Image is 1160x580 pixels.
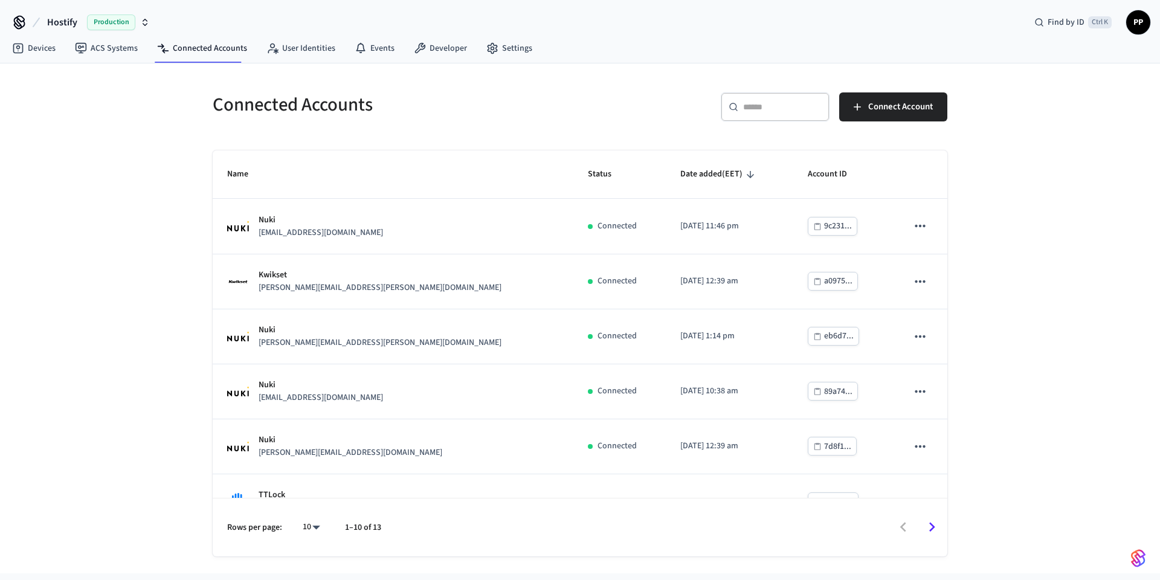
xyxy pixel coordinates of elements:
[259,214,383,227] p: Nuki
[227,521,282,534] p: Rows per page:
[680,385,778,398] p: [DATE] 10:38 am
[808,437,857,456] button: 7d8f1...
[680,165,758,184] span: Date added(EET)
[680,440,778,453] p: [DATE] 12:39 am
[227,165,264,184] span: Name
[259,446,442,459] p: [PERSON_NAME][EMAIL_ADDRESS][DOMAIN_NAME]
[868,99,933,115] span: Connect Account
[598,330,637,343] p: Connected
[227,387,249,396] img: Nuki Logo, Square
[808,217,857,236] button: 9c231...
[1048,16,1084,28] span: Find by ID
[259,337,501,349] p: [PERSON_NAME][EMAIL_ADDRESS][PERSON_NAME][DOMAIN_NAME]
[227,442,249,451] img: Nuki Logo, Square
[918,513,946,541] button: Go to next page
[259,434,442,446] p: Nuki
[259,282,501,294] p: [PERSON_NAME][EMAIL_ADDRESS][PERSON_NAME][DOMAIN_NAME]
[259,324,501,337] p: Nuki
[588,165,627,184] span: Status
[227,221,249,231] img: Nuki Logo, Square
[47,15,77,30] span: Hostify
[259,269,501,282] p: Kwikset
[808,165,863,184] span: Account ID
[297,518,326,536] div: 10
[680,220,778,233] p: [DATE] 11:46 pm
[680,495,778,508] p: [DATE] 10:53 am
[1126,10,1150,34] button: PP
[1131,549,1145,568] img: SeamLogoGradient.69752ec5.svg
[680,330,778,343] p: [DATE] 1:14 pm
[65,37,147,59] a: ACS Systems
[598,440,637,453] p: Connected
[147,37,257,59] a: Connected Accounts
[824,329,854,344] div: eb6d7...
[227,491,249,512] img: TTLock Logo, Square
[213,92,573,117] h5: Connected Accounts
[227,271,249,292] img: Kwikset Logo, Square
[680,275,778,288] p: [DATE] 12:39 am
[808,382,858,401] button: 89a74...
[345,37,404,59] a: Events
[598,275,637,288] p: Connected
[259,391,383,404] p: [EMAIL_ADDRESS][DOMAIN_NAME]
[808,492,859,511] button: 383d1...
[1127,11,1149,33] span: PP
[2,37,65,59] a: Devices
[1025,11,1121,33] div: Find by IDCtrl K
[477,37,542,59] a: Settings
[824,384,852,399] div: 89a74...
[839,92,947,121] button: Connect Account
[824,274,852,289] div: a0975...
[808,272,858,291] button: a0975...
[257,37,345,59] a: User Identities
[598,385,637,398] p: Connected
[87,14,135,30] span: Production
[824,494,853,509] div: 383d1...
[227,332,249,341] img: Nuki Logo, Square
[259,227,383,239] p: [EMAIL_ADDRESS][DOMAIN_NAME]
[824,219,852,234] div: 9c231...
[1088,16,1112,28] span: Ctrl K
[345,521,381,534] p: 1–10 of 13
[404,37,477,59] a: Developer
[259,379,383,391] p: Nuki
[598,220,637,233] p: Connected
[808,327,859,346] button: eb6d7...
[259,489,324,501] p: TTLock
[598,495,637,508] p: Connected
[824,439,851,454] div: 7d8f1...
